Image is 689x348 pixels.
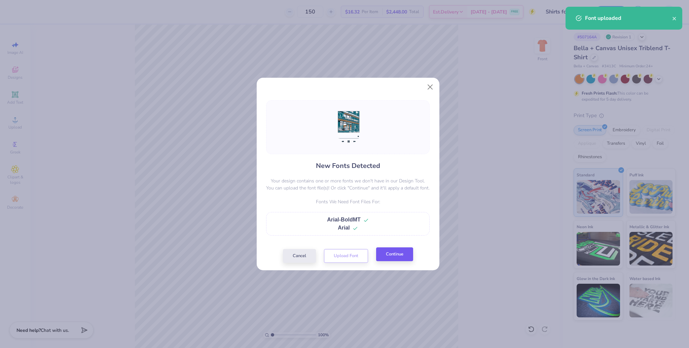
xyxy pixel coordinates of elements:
[672,14,677,22] button: close
[266,198,430,205] p: Fonts We Need Font Files For:
[316,161,380,171] h4: New Fonts Detected
[283,249,316,263] button: Cancel
[327,217,361,222] span: Arial-BoldMT
[266,177,430,192] p: Your design contains one or more fonts we don't have in our Design Tool. You can upload the font ...
[376,247,413,261] button: Continue
[585,14,672,22] div: Font uploaded
[338,225,350,231] span: Arial
[424,80,436,93] button: Close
